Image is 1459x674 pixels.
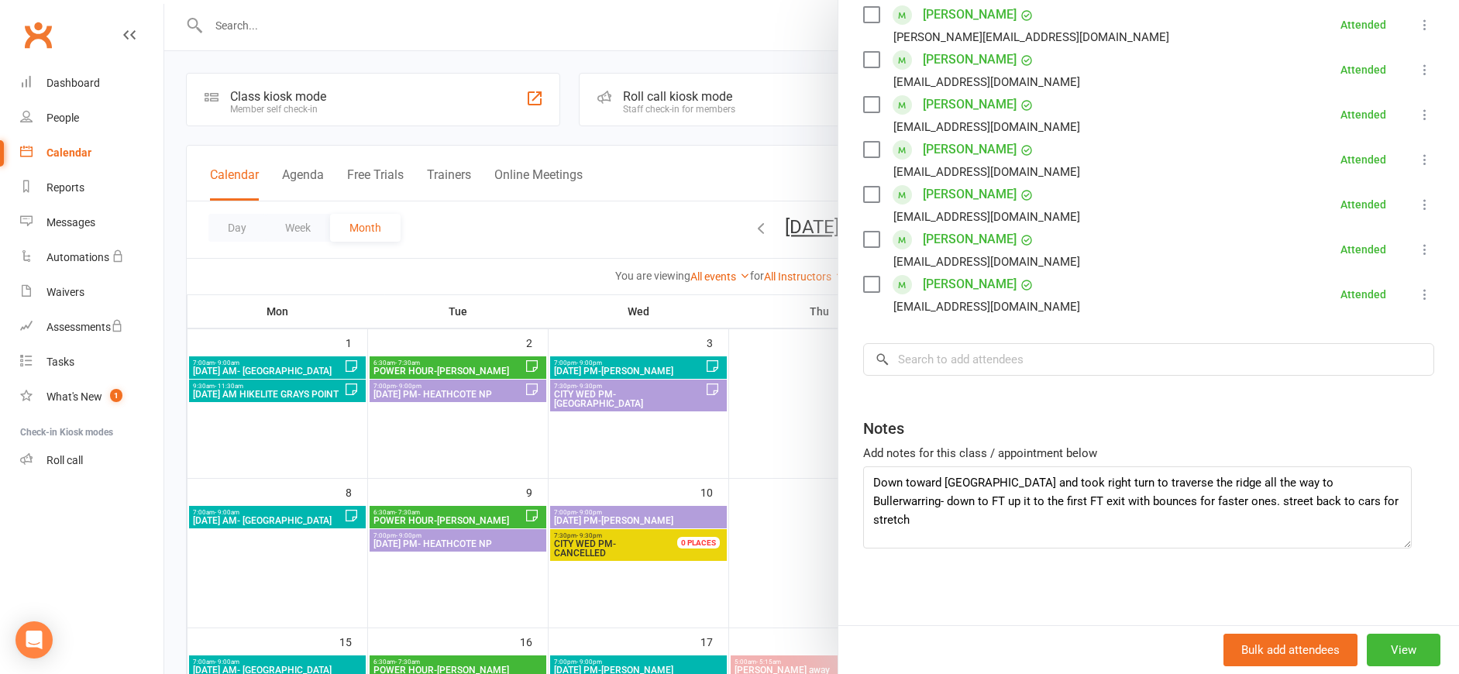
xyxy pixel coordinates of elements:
[863,418,904,439] div: Notes
[46,321,123,333] div: Assessments
[46,112,79,124] div: People
[1223,634,1357,666] button: Bulk add attendees
[923,2,1017,27] a: [PERSON_NAME]
[893,162,1080,182] div: [EMAIL_ADDRESS][DOMAIN_NAME]
[20,205,163,240] a: Messages
[15,621,53,659] div: Open Intercom Messenger
[893,72,1080,92] div: [EMAIL_ADDRESS][DOMAIN_NAME]
[20,136,163,170] a: Calendar
[1340,154,1386,165] div: Attended
[893,27,1169,47] div: [PERSON_NAME][EMAIL_ADDRESS][DOMAIN_NAME]
[20,170,163,205] a: Reports
[46,390,102,403] div: What's New
[20,66,163,101] a: Dashboard
[1340,64,1386,75] div: Attended
[46,216,95,229] div: Messages
[1340,109,1386,120] div: Attended
[863,343,1434,376] input: Search to add attendees
[1340,244,1386,255] div: Attended
[20,443,163,478] a: Roll call
[20,101,163,136] a: People
[923,227,1017,252] a: [PERSON_NAME]
[19,15,57,54] a: Clubworx
[893,117,1080,137] div: [EMAIL_ADDRESS][DOMAIN_NAME]
[923,272,1017,297] a: [PERSON_NAME]
[46,181,84,194] div: Reports
[923,92,1017,117] a: [PERSON_NAME]
[46,356,74,368] div: Tasks
[893,252,1080,272] div: [EMAIL_ADDRESS][DOMAIN_NAME]
[46,286,84,298] div: Waivers
[1340,19,1386,30] div: Attended
[20,310,163,345] a: Assessments
[46,77,100,89] div: Dashboard
[20,380,163,414] a: What's New1
[893,297,1080,317] div: [EMAIL_ADDRESS][DOMAIN_NAME]
[1340,199,1386,210] div: Attended
[20,275,163,310] a: Waivers
[923,47,1017,72] a: [PERSON_NAME]
[893,207,1080,227] div: [EMAIL_ADDRESS][DOMAIN_NAME]
[923,137,1017,162] a: [PERSON_NAME]
[110,389,122,402] span: 1
[20,345,163,380] a: Tasks
[1340,289,1386,300] div: Attended
[20,240,163,275] a: Automations
[1367,634,1440,666] button: View
[46,251,109,263] div: Automations
[923,182,1017,207] a: [PERSON_NAME]
[863,444,1434,463] div: Add notes for this class / appointment below
[46,146,91,159] div: Calendar
[46,454,83,466] div: Roll call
